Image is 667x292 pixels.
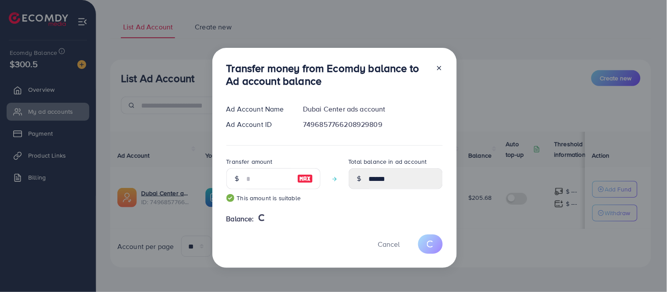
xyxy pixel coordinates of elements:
[226,157,273,166] label: Transfer amount
[297,173,313,184] img: image
[219,104,296,114] div: Ad Account Name
[367,234,411,253] button: Cancel
[226,194,321,202] small: This amount is suitable
[349,157,427,166] label: Total balance in ad account
[226,194,234,202] img: guide
[219,119,296,130] div: Ad Account ID
[630,252,660,285] iframe: Chat
[296,119,449,130] div: 7496857766208929809
[296,104,449,114] div: Dubai Center ads account
[226,214,254,224] span: Balance:
[378,239,400,249] span: Cancel
[226,62,429,87] h3: Transfer money from Ecomdy balance to Ad account balance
